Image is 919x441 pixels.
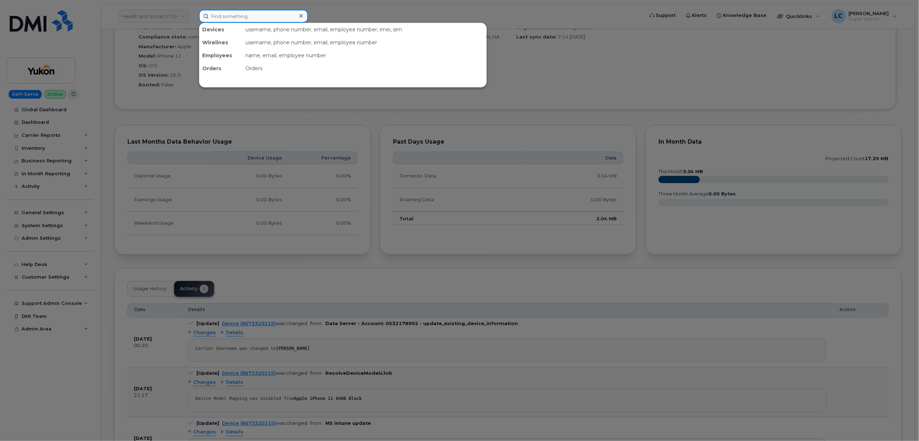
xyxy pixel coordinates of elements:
[243,62,486,75] div: Orders
[243,23,486,36] div: username, phone number, email, employee number, imei, sim
[243,36,486,49] div: username, phone number, email, employee number
[199,49,243,62] div: Employees
[199,23,243,36] div: Devices
[199,10,308,23] input: Find something...
[243,49,486,62] div: name, email, employee number
[199,62,243,75] div: Orders
[199,36,243,49] div: Wirelines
